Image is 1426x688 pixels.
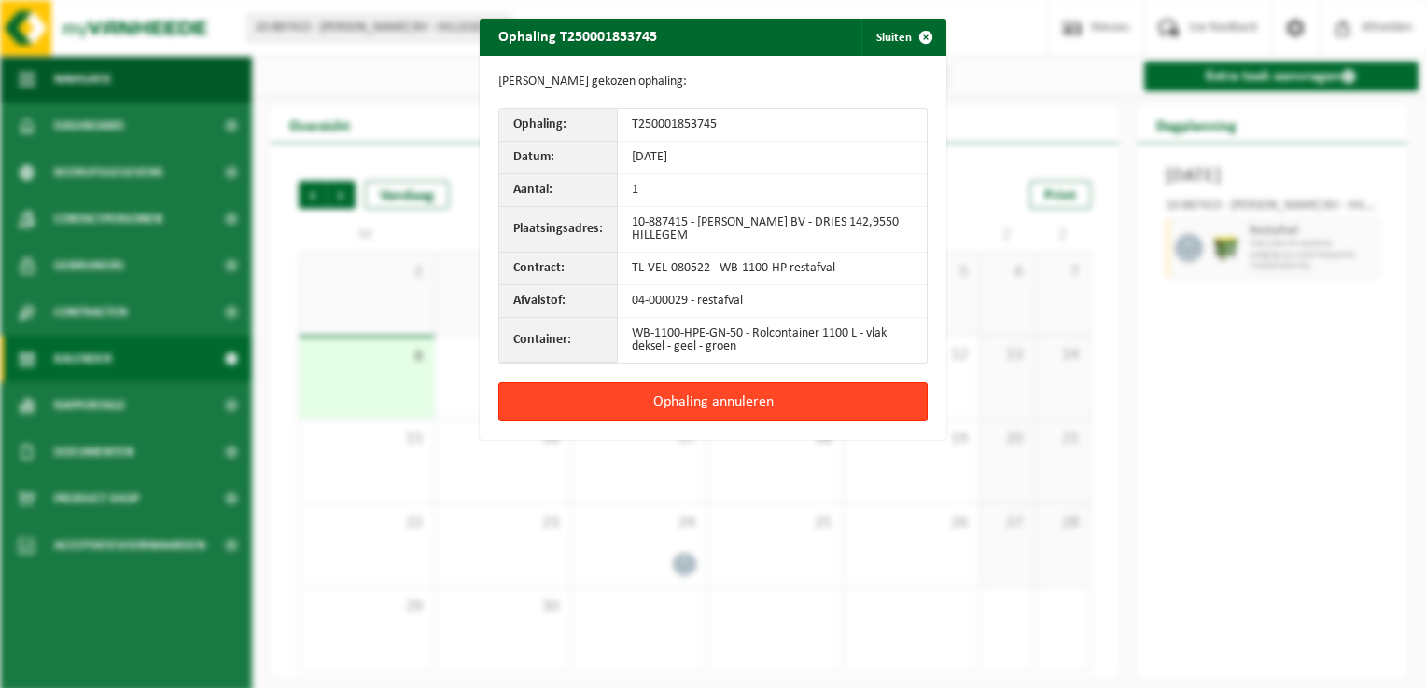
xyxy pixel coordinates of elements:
[861,19,944,56] button: Sluiten
[480,19,676,54] h2: Ophaling T250001853745
[499,285,618,318] th: Afvalstof:
[499,174,618,207] th: Aantal:
[618,142,927,174] td: [DATE]
[499,207,618,253] th: Plaatsingsadres:
[499,142,618,174] th: Datum:
[618,285,927,318] td: 04-000029 - restafval
[618,207,927,253] td: 10-887415 - [PERSON_NAME] BV - DRIES 142,9550 HILLEGEM
[499,109,618,142] th: Ophaling:
[499,253,618,285] th: Contract:
[618,174,927,207] td: 1
[498,382,928,421] button: Ophaling annuleren
[499,318,618,363] th: Container:
[618,109,927,142] td: T250001853745
[498,75,928,89] p: [PERSON_NAME] gekozen ophaling:
[618,318,927,363] td: WB-1100-HPE-GN-50 - Rolcontainer 1100 L - vlak deksel - geel - groen
[618,253,927,285] td: TL-VEL-080522 - WB-1100-HP restafval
